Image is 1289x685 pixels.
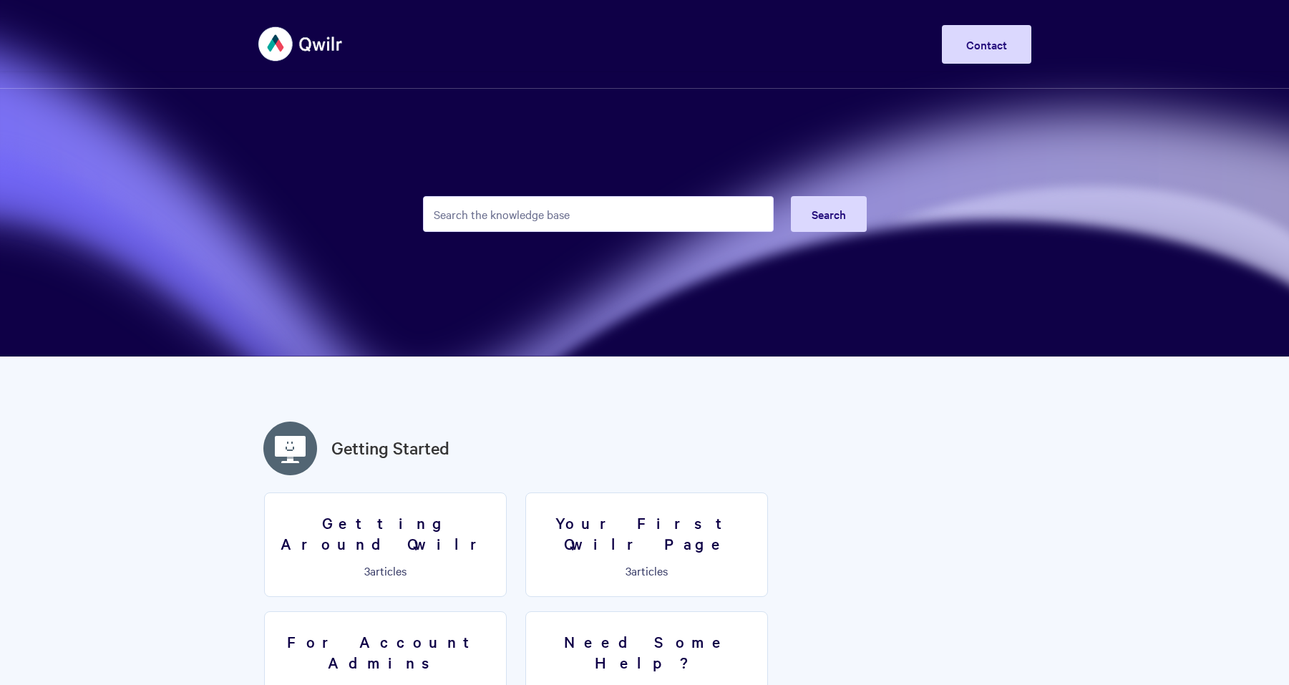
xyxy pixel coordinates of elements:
[264,492,507,597] a: Getting Around Qwilr 3articles
[942,25,1031,64] a: Contact
[626,563,631,578] span: 3
[273,564,497,577] p: articles
[273,631,497,672] h3: For Account Admins
[331,435,449,461] a: Getting Started
[258,17,344,71] img: Qwilr Help Center
[535,564,759,577] p: articles
[423,196,774,232] input: Search the knowledge base
[535,512,759,553] h3: Your First Qwilr Page
[364,563,370,578] span: 3
[535,631,759,672] h3: Need Some Help?
[525,492,768,597] a: Your First Qwilr Page 3articles
[791,196,867,232] button: Search
[273,512,497,553] h3: Getting Around Qwilr
[812,206,846,222] span: Search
